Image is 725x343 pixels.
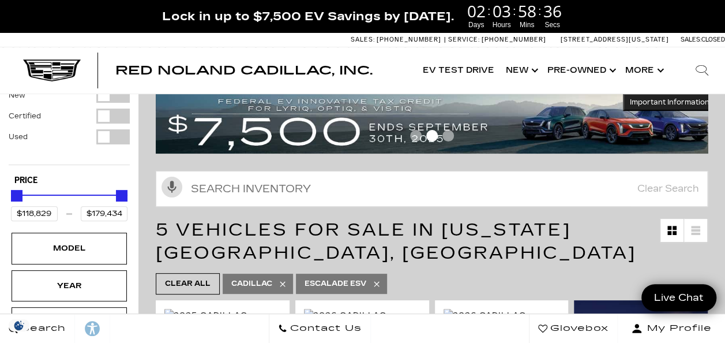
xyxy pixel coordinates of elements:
[9,110,41,122] label: Certified
[11,186,127,221] div: Price
[6,319,32,331] section: Click to Open Cookie Consent Modal
[12,307,127,338] div: MakeMake
[618,314,725,343] button: Open user profile menu
[516,3,538,19] span: 58
[351,36,375,43] span: Sales:
[648,291,709,304] span: Live Chat
[9,131,28,143] label: Used
[516,20,538,30] span: Mins
[116,190,127,202] div: Maximum Price
[641,284,716,311] a: Live Chat
[162,9,454,24] span: Lock in up to $7,500 EV Savings by [DATE].
[18,320,66,337] span: Search
[643,320,712,337] span: My Profile
[538,2,542,20] span: :
[12,233,127,264] div: ModelModel
[305,277,366,291] span: Escalade ESV
[161,177,182,197] svg: Click to toggle on voice search
[12,270,127,301] div: YearYear
[156,171,708,207] input: Search Inventory
[287,320,362,337] span: Contact Us
[165,277,211,291] span: Clear All
[40,279,98,292] div: Year
[115,65,373,76] a: Red Noland Cadillac, Inc.
[705,6,719,20] a: Close
[115,64,373,77] span: Red Noland Cadillac, Inc.
[444,36,549,43] a: Service: [PHONE_NUMBER]
[417,47,500,94] a: EV Test Drive
[269,314,371,343] a: Contact Us
[630,98,709,107] span: Important Information
[491,3,513,19] span: 03
[81,206,127,221] input: Maximum
[619,47,667,94] button: More
[9,88,130,165] div: Filter by Vehicle Type
[465,3,487,19] span: 02
[448,36,480,43] span: Service:
[40,242,98,255] div: Model
[14,176,124,186] h5: Price
[482,36,546,43] span: [PHONE_NUMBER]
[11,190,22,202] div: Minimum Price
[681,36,701,43] span: Sales:
[11,206,58,221] input: Minimum
[487,2,491,20] span: :
[410,130,422,141] span: Go to slide 1
[542,3,564,19] span: 36
[561,36,669,43] a: [STREET_ADDRESS][US_STATE]
[500,47,542,94] a: New
[23,59,81,81] img: Cadillac Dark Logo with Cadillac White Text
[701,36,725,43] span: Closed
[156,219,636,263] span: 5 Vehicles for Sale in [US_STATE][GEOGRAPHIC_DATA], [GEOGRAPHIC_DATA]
[231,277,272,291] span: Cadillac
[442,130,454,141] span: Go to slide 3
[491,20,513,30] span: Hours
[156,94,716,154] img: vrp-tax-ending-august-version
[9,90,25,101] label: New
[529,314,618,343] a: Glovebox
[377,36,441,43] span: [PHONE_NUMBER]
[6,319,32,331] img: Opt-Out Icon
[513,2,516,20] span: :
[547,320,608,337] span: Glovebox
[351,36,444,43] a: Sales: [PHONE_NUMBER]
[426,130,438,141] span: Go to slide 2
[542,47,619,94] a: Pre-Owned
[542,20,564,30] span: Secs
[465,20,487,30] span: Days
